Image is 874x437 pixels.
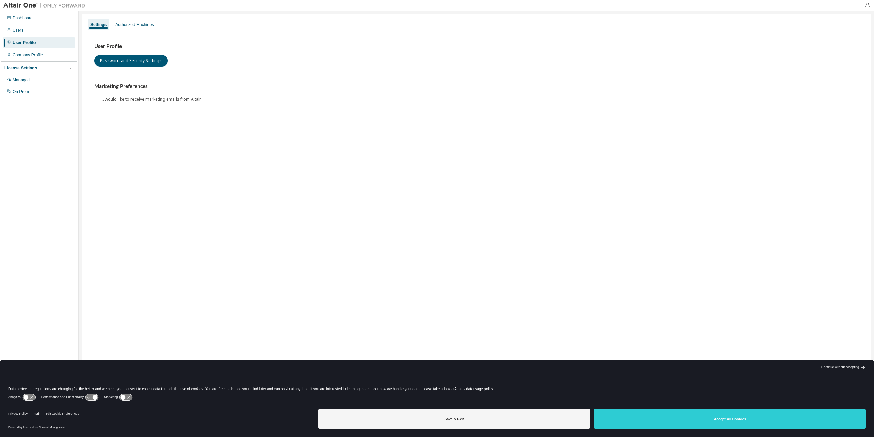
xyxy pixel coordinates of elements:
h3: User Profile [94,43,858,50]
div: On Prem [13,89,29,94]
label: I would like to receive marketing emails from Altair [102,95,202,104]
div: Users [13,28,23,33]
div: User Profile [13,40,36,45]
div: Company Profile [13,52,43,58]
div: Dashboard [13,15,33,21]
div: Settings [90,22,107,27]
div: License Settings [4,65,37,71]
h3: Marketing Preferences [94,83,858,90]
div: Authorized Machines [115,22,154,27]
div: Managed [13,77,30,83]
button: Password and Security Settings [94,55,168,67]
img: Altair One [3,2,89,9]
